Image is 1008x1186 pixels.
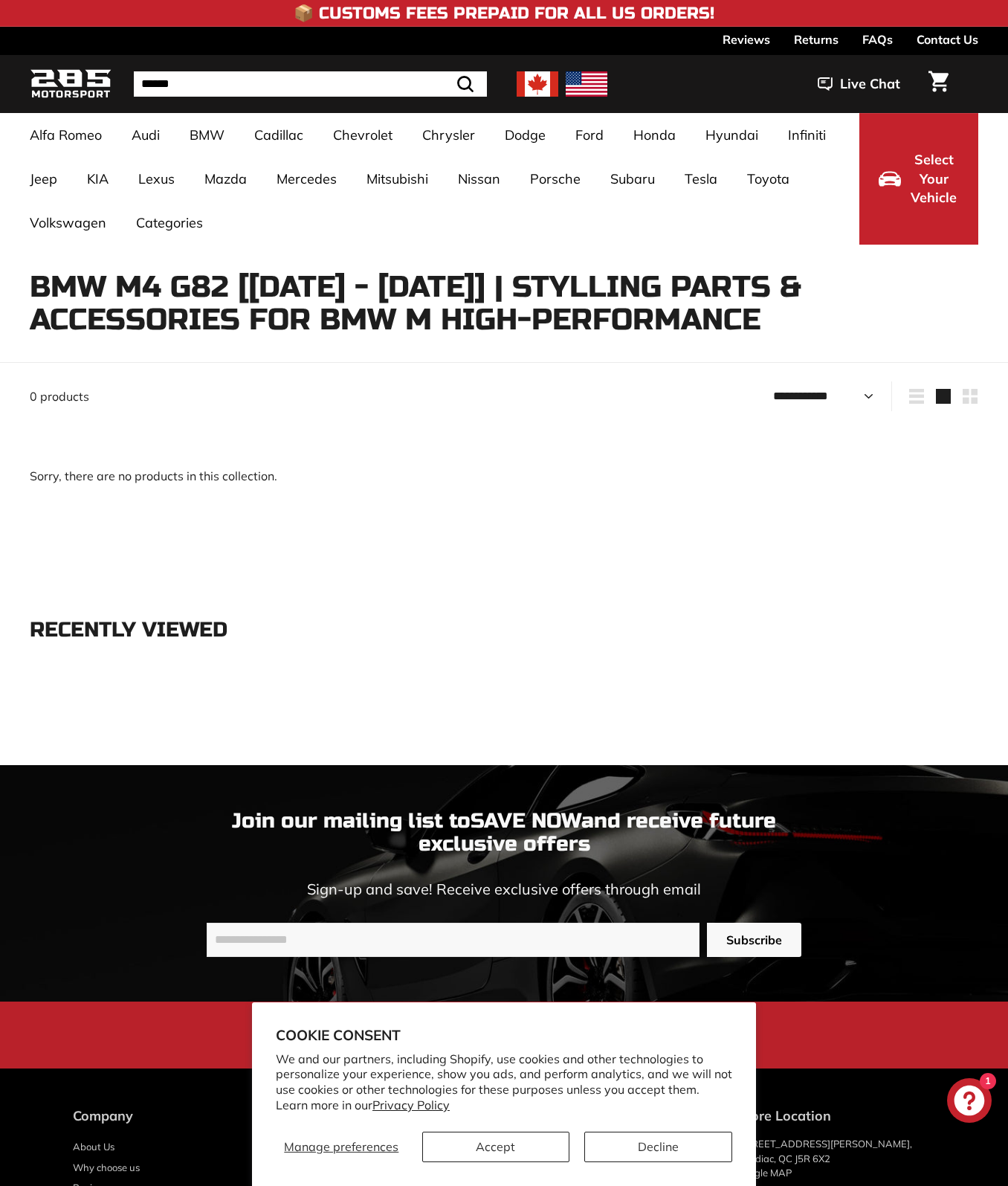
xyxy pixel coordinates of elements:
button: Decline [584,1132,732,1162]
a: Nissan [443,157,515,201]
a: Cadillac [239,113,318,157]
a: Categories [121,201,218,245]
a: Honda [618,113,691,157]
p: [STREET_ADDRESS][PERSON_NAME], Candiac, QC J5R 6X2 [737,1137,936,1181]
a: Audi [117,113,175,157]
div: Sorry, there are no products in this collection. [30,422,978,529]
a: Chevrolet [318,113,407,157]
a: Alfa Romeo [15,113,117,157]
a: Why choose us [73,1158,140,1179]
button: Accept [422,1132,570,1162]
button: Manage preferences [276,1132,407,1162]
a: Google MAP [737,1167,792,1179]
a: Reviews [723,27,770,52]
span: Subscribe [726,932,782,949]
strong: SAVE NOW [471,808,581,834]
p: Join our mailing list to and receive future exclusive offers [207,810,801,856]
div: 0 products [30,387,504,405]
span: Live Chat [840,74,900,94]
inbox-online-store-chat: Shopify online store chat [943,1078,996,1127]
a: Jeep [15,157,72,201]
img: Logo_285_Motorsport_areodynamics_components [30,67,112,102]
a: Toyota [732,157,804,201]
a: BMW [175,113,239,157]
button: Select Your Vehicle [859,113,978,245]
h2: Cookie consent [276,1026,732,1044]
a: Cart [920,59,957,109]
div: Company [73,1106,272,1126]
div: Store Location [737,1106,936,1126]
a: Contact Us [917,27,978,52]
a: Subaru [595,157,670,201]
a: Mercedes [262,157,352,201]
a: About Us [73,1137,114,1158]
input: Search [134,71,487,97]
button: Subscribe [707,923,801,958]
h1: BMW M4 G82 [[DATE] - [DATE]] | Stylling parts & accessories for BMW M High-Performance [30,271,978,336]
span: Manage preferences [284,1139,398,1154]
a: Ford [560,113,618,157]
span: Select Your Vehicle [908,150,959,207]
a: Hyundai [691,113,773,157]
a: Returns [794,27,839,52]
a: Mitsubishi [352,157,443,201]
a: FAQs [862,27,893,52]
button: Live Chat [798,65,920,103]
p: We and our partners, including Shopify, use cookies and other technologies to personalize your ex... [276,1051,732,1113]
a: KIA [72,157,123,201]
p: Sign-up and save! Receive exclusive offers through email [207,878,801,900]
a: Mazda [190,157,262,201]
a: Volkswagen [15,201,121,245]
h4: 📦 Customs Fees Prepaid for All US Orders! [294,4,714,22]
a: Chrysler [407,113,490,157]
a: Privacy Policy [372,1098,450,1112]
a: Lexus [123,157,190,201]
a: Dodge [490,113,560,157]
a: Infiniti [773,113,841,157]
div: Recently viewed [30,619,978,642]
a: Tesla [670,157,732,201]
a: Porsche [515,157,595,201]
